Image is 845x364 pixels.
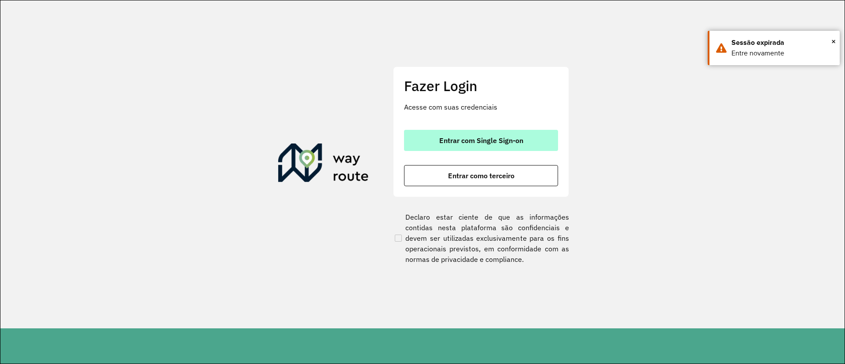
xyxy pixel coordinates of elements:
[404,77,558,94] h2: Fazer Login
[439,137,523,144] span: Entrar com Single Sign-on
[404,130,558,151] button: button
[404,102,558,112] p: Acesse com suas credenciais
[731,37,833,48] div: Sessão expirada
[731,48,833,59] div: Entre novamente
[404,165,558,186] button: button
[831,35,836,48] span: ×
[393,212,569,265] label: Declaro estar ciente de que as informações contidas nesta plataforma são confidenciais e devem se...
[448,172,514,179] span: Entrar como terceiro
[831,35,836,48] button: Close
[278,143,369,186] img: Roteirizador AmbevTech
